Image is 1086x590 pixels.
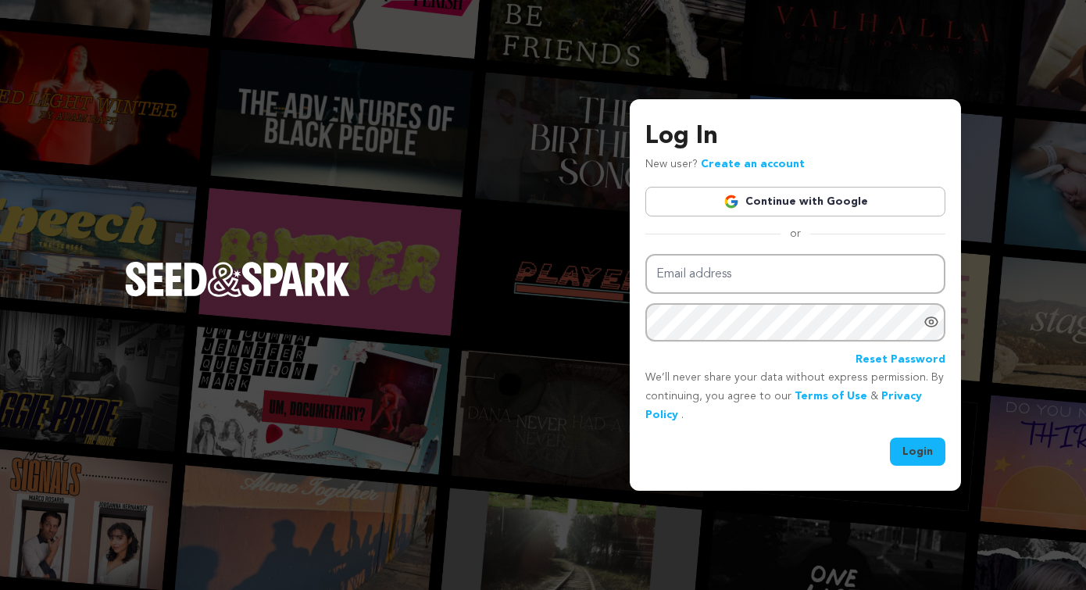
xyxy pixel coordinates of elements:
a: Seed&Spark Homepage [125,262,350,327]
span: or [781,226,810,241]
a: Continue with Google [645,187,945,216]
h3: Log In [645,118,945,156]
a: Privacy Policy [645,391,922,420]
a: Create an account [701,159,805,170]
img: Seed&Spark Logo [125,262,350,296]
a: Reset Password [856,351,945,370]
button: Login [890,438,945,466]
a: Terms of Use [795,391,867,402]
img: Google logo [723,194,739,209]
input: Email address [645,254,945,294]
a: Show password as plain text. Warning: this will display your password on the screen. [923,314,939,330]
p: New user? [645,156,805,174]
p: We’ll never share your data without express permission. By continuing, you agree to our & . [645,369,945,424]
